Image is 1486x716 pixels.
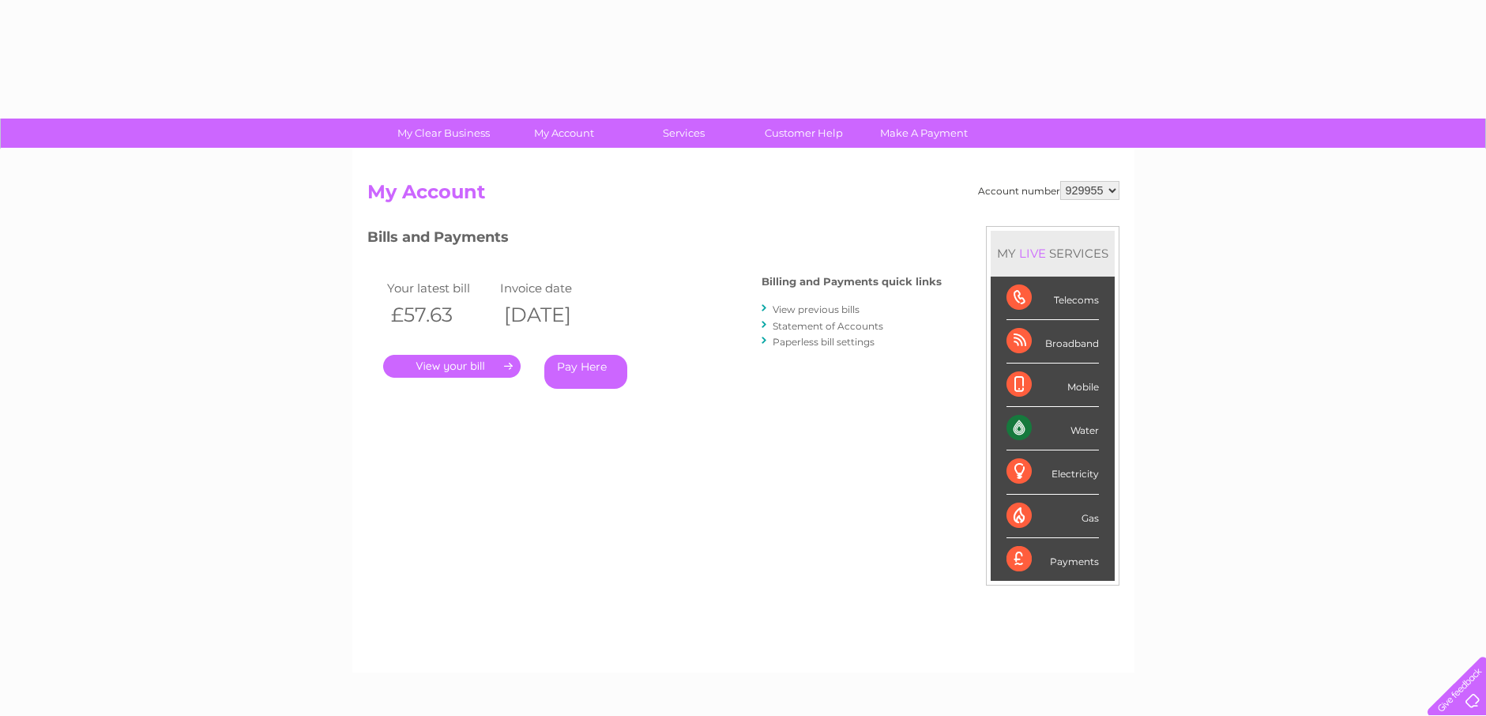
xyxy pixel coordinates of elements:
[1006,450,1099,494] div: Electricity
[1006,538,1099,581] div: Payments
[619,119,749,148] a: Services
[383,355,521,378] a: .
[991,231,1115,276] div: MY SERVICES
[1006,407,1099,450] div: Water
[498,119,629,148] a: My Account
[367,226,942,254] h3: Bills and Payments
[544,355,627,389] a: Pay Here
[496,299,610,331] th: [DATE]
[1016,246,1049,261] div: LIVE
[1006,364,1099,407] div: Mobile
[762,276,942,288] h4: Billing and Payments quick links
[773,320,883,332] a: Statement of Accounts
[383,277,497,299] td: Your latest bill
[378,119,509,148] a: My Clear Business
[1006,495,1099,538] div: Gas
[773,303,860,315] a: View previous bills
[1006,320,1099,364] div: Broadband
[367,181,1119,211] h2: My Account
[773,336,875,348] a: Paperless bill settings
[859,119,989,148] a: Make A Payment
[978,181,1119,200] div: Account number
[739,119,869,148] a: Customer Help
[383,299,497,331] th: £57.63
[1006,277,1099,320] div: Telecoms
[496,277,610,299] td: Invoice date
